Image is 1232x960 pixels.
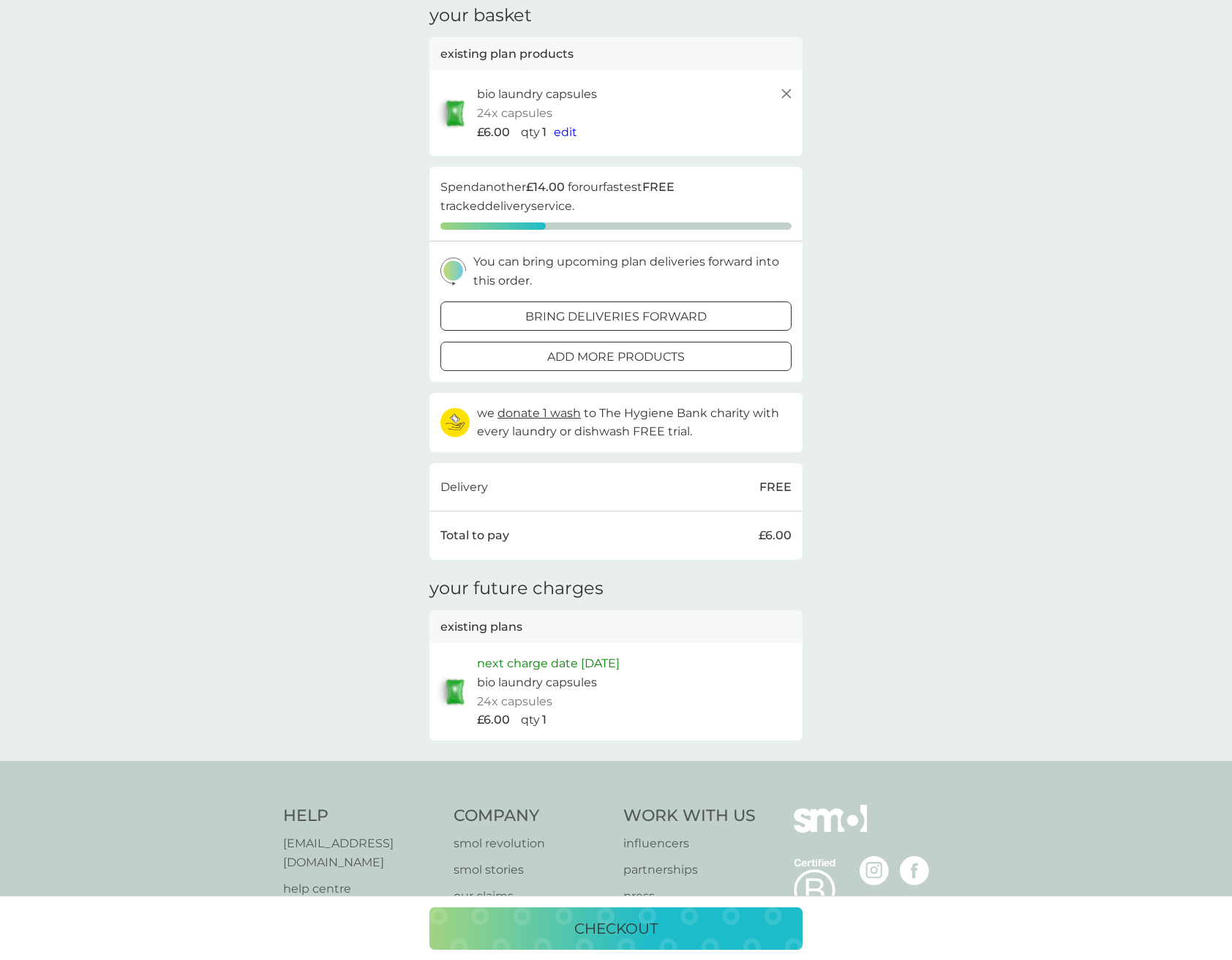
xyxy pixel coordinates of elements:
span: £6.00 [477,123,510,142]
img: delivery-schedule.svg [440,258,466,285]
p: Spend another for our fastest tracked delivery service. [440,178,792,215]
p: qty [521,710,540,730]
p: 1 [542,123,546,142]
button: checkout [429,907,803,950]
p: we to The Hygiene Bank charity with every laundry or dishwash FREE trial. [477,404,792,441]
p: qty [521,123,540,142]
button: edit [554,123,577,142]
p: £6.00 [477,710,510,730]
p: 1 [542,710,546,730]
a: our claims [454,887,609,906]
p: bring deliveries forward [525,307,707,326]
a: influencers [623,834,756,853]
a: partnerships [623,860,756,880]
p: checkout [574,917,658,940]
p: existing plans [440,618,522,637]
p: Total to pay [440,526,509,545]
h4: Work With Us [623,805,756,828]
p: existing plan products [440,45,574,64]
h4: Help [283,805,439,828]
span: edit [554,125,577,139]
p: FREE [759,478,792,497]
img: visit the smol Instagram page [860,856,889,885]
button: bring deliveries forward [440,301,792,331]
h3: your future charges [429,578,604,599]
a: smol revolution [454,834,609,853]
span: donate 1 wash [497,406,581,420]
p: next charge date [DATE] [477,654,620,673]
a: help centre [283,880,439,899]
strong: FREE [642,180,675,194]
a: smol stories [454,860,609,880]
p: 24x capsules [477,104,552,123]
strong: £14.00 [526,180,565,194]
img: smol [794,805,867,855]
p: bio laundry capsules [477,673,597,692]
p: bio laundry capsules [477,85,597,104]
p: 24x capsules [477,692,552,711]
button: add more products [440,342,792,371]
a: press [623,887,756,906]
a: [EMAIL_ADDRESS][DOMAIN_NAME] [283,834,439,871]
p: add more products [547,348,685,367]
p: £6.00 [759,526,792,545]
p: You can bring upcoming plan deliveries forward into this order. [473,252,792,290]
h4: Company [454,805,609,828]
h3: your basket [429,5,532,26]
img: visit the smol Facebook page [900,856,929,885]
p: Delivery [440,478,488,497]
